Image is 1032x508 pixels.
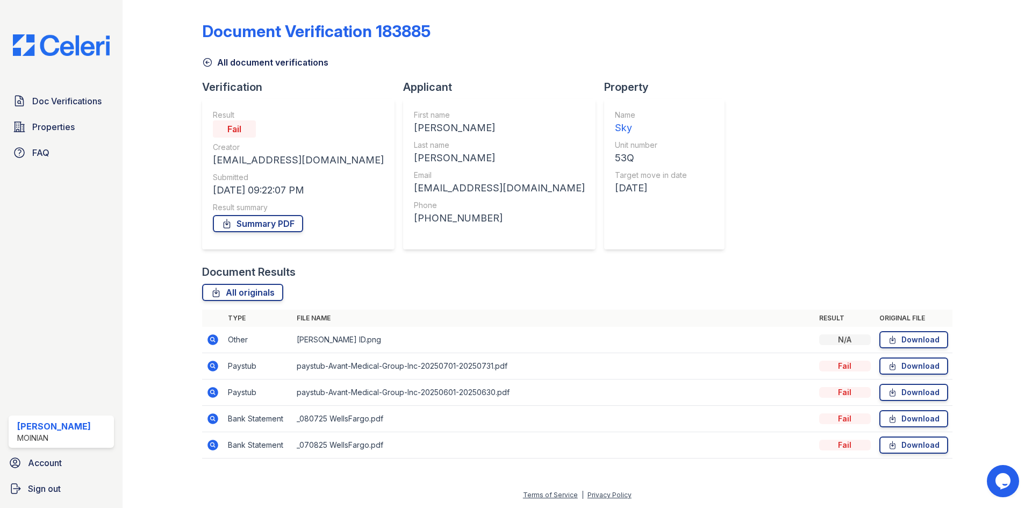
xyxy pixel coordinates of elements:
[9,90,114,112] a: Doc Verifications
[414,200,585,211] div: Phone
[213,142,384,153] div: Creator
[213,120,256,138] div: Fail
[414,170,585,181] div: Email
[615,140,687,151] div: Unit number
[879,410,948,427] a: Download
[202,80,403,95] div: Verification
[292,353,815,380] td: paystub-Avant-Medical-Group-Inc-20250701-20250731.pdf
[879,437,948,454] a: Download
[819,413,871,424] div: Fail
[224,432,292,459] td: Bank Statement
[202,22,431,41] div: Document Verification 183885
[213,172,384,183] div: Submitted
[202,56,328,69] a: All document verifications
[213,202,384,213] div: Result summary
[615,151,687,166] div: 53Q
[224,327,292,353] td: Other
[292,406,815,432] td: _080725 WellsFargo.pdf
[213,183,384,198] div: [DATE] 09:22:07 PM
[615,110,687,135] a: Name Sky
[292,310,815,327] th: File name
[615,120,687,135] div: Sky
[32,120,75,133] span: Properties
[587,491,632,499] a: Privacy Policy
[17,420,91,433] div: [PERSON_NAME]
[17,433,91,443] div: Moinian
[4,34,118,56] img: CE_Logo_Blue-a8612792a0a2168367f1c8372b55b34899dd931a85d93a1a3d3e32e68fde9ad4.png
[414,181,585,196] div: [EMAIL_ADDRESS][DOMAIN_NAME]
[292,327,815,353] td: [PERSON_NAME] ID.png
[9,142,114,163] a: FAQ
[213,153,384,168] div: [EMAIL_ADDRESS][DOMAIN_NAME]
[414,120,585,135] div: [PERSON_NAME]
[819,387,871,398] div: Fail
[819,440,871,450] div: Fail
[403,80,604,95] div: Applicant
[523,491,578,499] a: Terms of Service
[224,380,292,406] td: Paystub
[604,80,733,95] div: Property
[582,491,584,499] div: |
[815,310,875,327] th: Result
[32,95,102,108] span: Doc Verifications
[615,110,687,120] div: Name
[819,361,871,371] div: Fail
[224,353,292,380] td: Paystub
[987,465,1021,497] iframe: chat widget
[9,116,114,138] a: Properties
[213,215,303,232] a: Summary PDF
[4,478,118,499] a: Sign out
[414,110,585,120] div: First name
[28,456,62,469] span: Account
[615,181,687,196] div: [DATE]
[4,452,118,474] a: Account
[224,310,292,327] th: Type
[202,264,296,280] div: Document Results
[414,151,585,166] div: [PERSON_NAME]
[414,140,585,151] div: Last name
[292,380,815,406] td: paystub-Avant-Medical-Group-Inc-20250601-20250630.pdf
[879,384,948,401] a: Download
[879,357,948,375] a: Download
[879,331,948,348] a: Download
[414,211,585,226] div: [PHONE_NUMBER]
[615,170,687,181] div: Target move in date
[32,146,49,159] span: FAQ
[819,334,871,345] div: N/A
[224,406,292,432] td: Bank Statement
[202,284,283,301] a: All originals
[28,482,61,495] span: Sign out
[213,110,384,120] div: Result
[292,432,815,459] td: _070825 WellsFargo.pdf
[875,310,952,327] th: Original file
